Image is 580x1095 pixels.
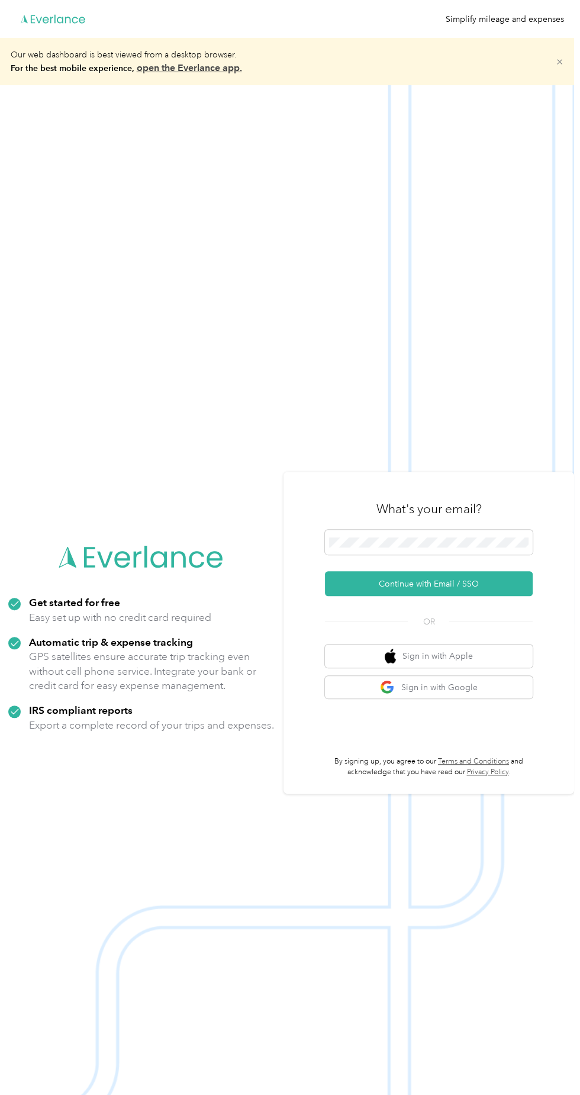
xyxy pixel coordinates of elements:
h3: What's your email? [376,501,481,517]
p: Our web dashboard is best viewed from a desktop browser. [11,49,242,75]
p: Export a complete record of your trips and expenses. [29,718,274,733]
strong: Automatic trip & expense tracking [29,636,193,648]
strong: IRS compliant reports [29,704,133,716]
button: apple logoSign in with Apple [325,645,533,668]
p: GPS satellites ensure accurate trip tracking even without cell phone service. Integrate your bank... [29,649,275,693]
strong: Get started for free [29,596,120,608]
img: apple logo [385,649,397,664]
span: OR [408,616,449,628]
p: By signing up, you agree to our and acknowledge that you have read our . [325,756,533,777]
a: open the Everlance app. [137,62,242,73]
a: Terms and Conditions [438,757,509,766]
p: Easy set up with no credit card required [29,610,211,625]
div: Simplify mileage and expenses [446,13,564,25]
button: Continue with Email / SSO [325,571,533,596]
a: Privacy Policy [466,768,508,777]
button: google logoSign in with Google [325,676,533,699]
img: google logo [380,680,395,695]
b: For the best mobile experience, [11,63,242,73]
